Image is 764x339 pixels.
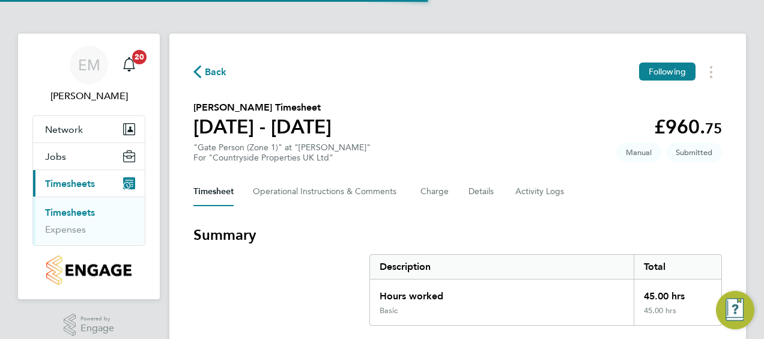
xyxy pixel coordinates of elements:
div: Description [370,255,634,279]
span: Network [45,124,83,135]
span: Powered by [80,314,114,324]
a: Timesheets [45,207,95,218]
h1: [DATE] - [DATE] [193,115,332,139]
button: Following [639,63,696,81]
span: This timesheet is Submitted. [666,142,722,162]
h3: Summary [193,225,722,245]
div: 45.00 hrs [634,306,721,325]
button: Timesheets Menu [700,63,722,81]
span: Back [205,65,227,79]
span: Following [649,66,686,77]
img: countryside-properties-logo-retina.png [46,255,131,285]
span: EM [78,57,100,73]
a: EM[PERSON_NAME] [32,46,145,103]
span: This timesheet was manually created. [616,142,661,162]
app-decimal: £960. [654,115,722,138]
div: Basic [380,306,398,316]
button: Timesheets [33,170,145,197]
span: Jobs [45,151,66,162]
button: Charge [420,177,449,206]
a: Expenses [45,224,86,235]
div: 45.00 hrs [634,279,721,306]
a: Go to home page [32,255,145,285]
div: Summary [369,254,722,326]
span: Ed Murray [32,89,145,103]
a: Powered byEngage [64,314,115,337]
span: 20 [132,50,147,64]
button: Timesheet [193,177,234,206]
div: "Gate Person (Zone 1)" at "[PERSON_NAME]" [193,142,371,163]
button: Network [33,116,145,142]
div: Timesheets [33,197,145,245]
button: Jobs [33,143,145,169]
div: Hours worked [370,279,634,306]
button: Engage Resource Center [716,291,754,329]
button: Back [193,64,227,79]
a: 20 [117,46,141,84]
span: 75 [705,120,722,137]
h2: [PERSON_NAME] Timesheet [193,100,332,115]
div: For "Countryside Properties UK Ltd" [193,153,371,163]
button: Details [468,177,496,206]
span: Engage [80,323,114,334]
button: Operational Instructions & Comments [253,177,401,206]
span: Timesheets [45,178,95,189]
nav: Main navigation [18,34,160,299]
button: Activity Logs [515,177,566,206]
div: Total [634,255,721,279]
